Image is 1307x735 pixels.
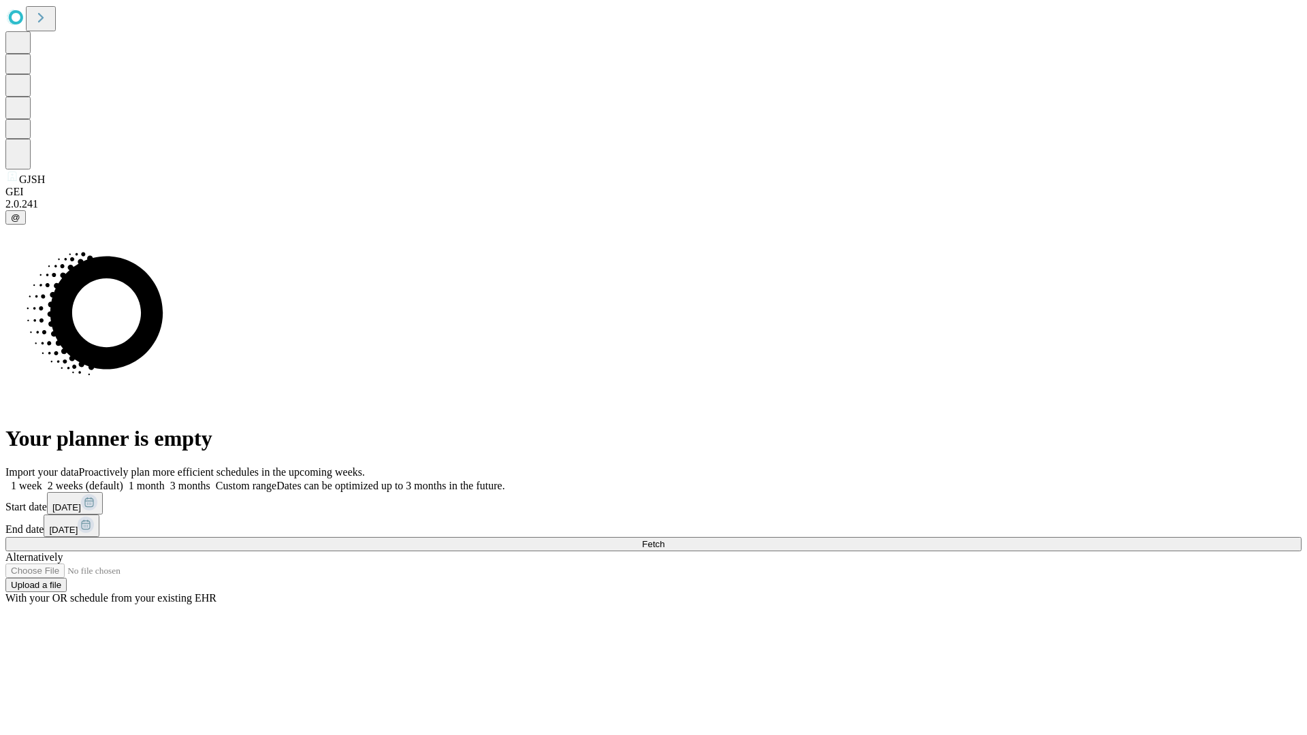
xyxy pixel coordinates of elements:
span: 1 month [129,480,165,491]
span: 1 week [11,480,42,491]
button: [DATE] [44,514,99,537]
span: Proactively plan more efficient schedules in the upcoming weeks. [79,466,365,478]
h1: Your planner is empty [5,426,1302,451]
button: Upload a file [5,578,67,592]
span: Alternatively [5,551,63,563]
span: 2 weeks (default) [48,480,123,491]
button: [DATE] [47,492,103,514]
span: Dates can be optimized up to 3 months in the future. [276,480,504,491]
span: [DATE] [52,502,81,512]
div: Start date [5,492,1302,514]
div: 2.0.241 [5,198,1302,210]
span: Import your data [5,466,79,478]
span: GJSH [19,174,45,185]
span: With your OR schedule from your existing EHR [5,592,216,604]
span: [DATE] [49,525,78,535]
div: End date [5,514,1302,537]
button: Fetch [5,537,1302,551]
span: Fetch [642,539,664,549]
span: Custom range [216,480,276,491]
div: GEI [5,186,1302,198]
span: 3 months [170,480,210,491]
span: @ [11,212,20,223]
button: @ [5,210,26,225]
